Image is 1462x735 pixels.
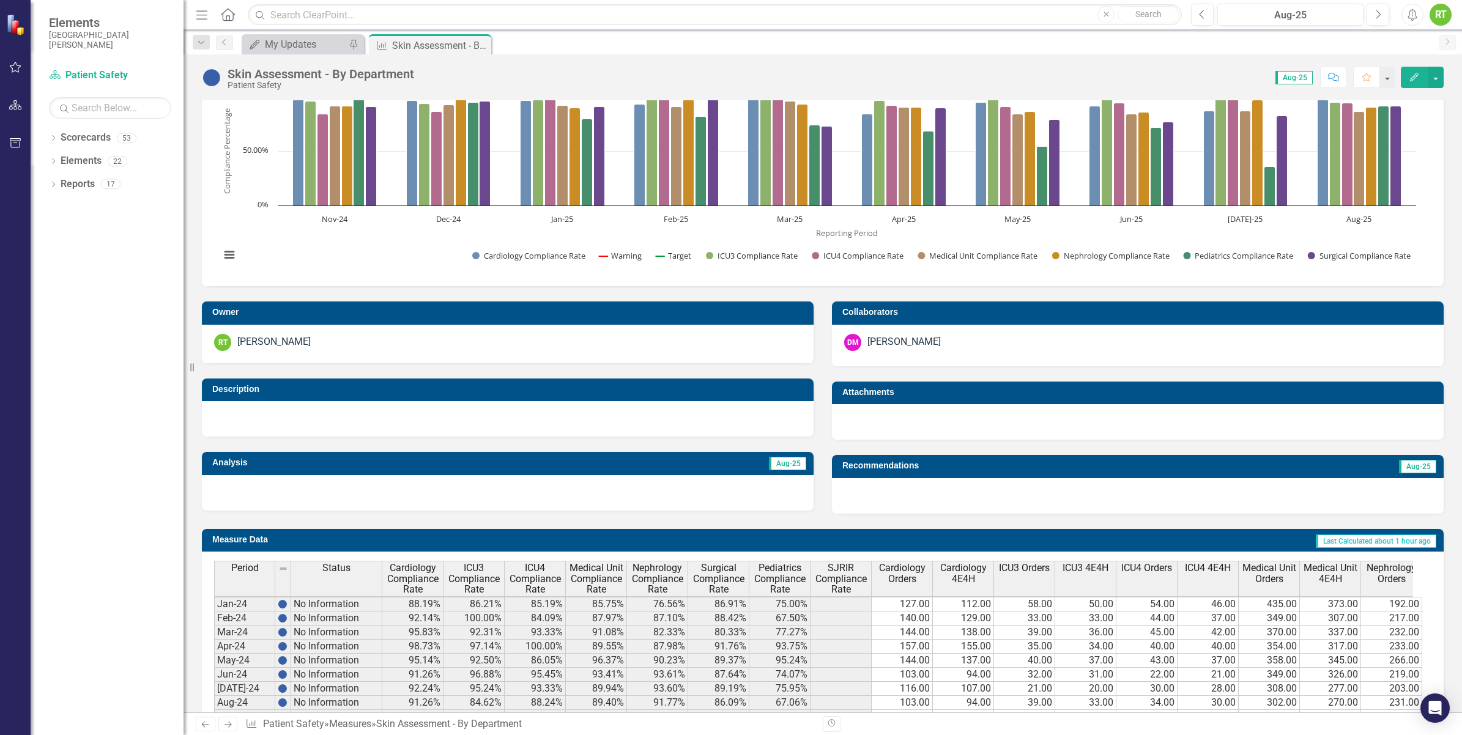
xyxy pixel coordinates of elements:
td: 37.00 [1178,654,1239,668]
div: 22 [108,156,127,166]
td: 129.00 [933,611,994,626]
path: May-25, 90.47619048. ICU4 Compliance Rate. [1000,107,1011,206]
img: BgCOk07PiH71IgAAAABJRU5ErkJggg== [278,613,288,623]
button: Show Pediatrics Compliance Rate [1183,250,1294,261]
td: 91.77% [627,696,688,710]
path: Aug-25, 90.22222222. Nephrology Compliance Rate. [1366,108,1377,206]
td: 87.10% [627,611,688,626]
td: No Information [291,654,382,668]
td: 270.00 [1300,696,1361,710]
td: 345.00 [1300,654,1361,668]
td: 89.03% [688,710,749,724]
a: Reports [61,177,95,191]
td: 82.81% [749,710,811,724]
td: 75.00% [749,597,811,611]
td: 74.07% [749,668,811,682]
button: Show Surgical Compliance Rate [1308,250,1412,261]
td: 435.00 [1239,597,1300,611]
td: 326.00 [1300,668,1361,682]
td: [DATE]-24 [214,682,275,696]
td: 82.33% [627,626,688,640]
td: 86.21% [443,597,505,611]
div: 53 [117,133,136,143]
td: 277.00 [1300,682,1361,696]
path: Jan-25, 89.88326848. Nephrology Compliance Rate. [570,108,581,206]
td: 92.44% [627,710,688,724]
div: Skin Assessment - By Department [392,38,488,53]
td: 95.24% [749,654,811,668]
td: 92.50% [443,654,505,668]
td: 87.98% [627,640,688,654]
td: 83.33% [505,710,566,724]
td: 96.37% [566,654,627,668]
path: Jan-25, 79.24528302. Pediatrics Compliance Rate. [582,119,593,206]
text: 50.00% [243,144,269,155]
path: Dec-24, 97.46835443. Nephrology Compliance Rate. [456,100,467,206]
svg: Interactive chart [214,90,1422,274]
td: 54.00 [1116,597,1178,611]
td: 75.95% [749,682,811,696]
path: Dec-24, 93.33333333. ICU3 Compliance Rate. [419,104,430,206]
g: Medical Unit Compliance Rate, series 6 of 9. Bar series with 10 bars. [330,102,1365,206]
td: 94.00 [933,696,994,710]
path: May-25, 100. ICU3 Compliance Rate. [988,97,999,206]
td: 349.00 [1239,611,1300,626]
path: Jun-25, 100. ICU3 Compliance Rate. [1102,97,1113,206]
td: 33.00 [1055,696,1116,710]
path: Dec-24, 92.39130435. Medical Unit Compliance Rate. [443,105,455,206]
text: Feb-25 [664,213,688,224]
path: Jul-25, 86.66666667. Cardiology Compliance Rate. [1204,111,1215,206]
td: 93.33% [505,682,566,696]
td: 34.00 [1116,696,1178,710]
path: Mar-25, 100. ICU4 Compliance Rate. [773,97,784,206]
span: Aug-25 [769,457,806,470]
path: Mar-25, 95.6043956. Medical Unit Compliance Rate. [785,102,796,206]
path: Jun-25, 85.44600939. Nephrology Compliance Rate. [1138,113,1149,206]
path: Aug-25, 86.15384615. Medical Unit Compliance Rate. [1354,112,1365,206]
path: Apr-25, 90.18404908. Medical Unit Compliance Rate. [899,108,910,206]
span: Aug-25 [1399,460,1436,473]
g: Pediatrics Compliance Rate, series 8 of 9. Bar series with 10 bars. [354,97,1389,206]
td: 34.00 [1055,640,1116,654]
img: BgCOk07PiH71IgAAAABJRU5ErkJggg== [278,670,288,679]
td: 50.00 [1055,597,1116,611]
td: 24.00 [994,710,1055,724]
button: RT [1430,4,1452,26]
td: 67.50% [749,611,811,626]
path: Dec-24, 94.73684211. Pediatrics Compliance Rate. [468,103,479,206]
path: Feb-25, 92.70833333. Cardiology Compliance Rate. [634,105,645,206]
td: 98.73% [382,640,443,654]
div: Chart. Highcharts interactive chart. [214,90,1431,274]
td: Jun-24 [214,668,275,682]
td: 115.00 [872,710,933,724]
img: 8DAGhfEEPCf229AAAAAElFTkSuQmCC [278,564,288,574]
g: Nephrology Compliance Rate, series 7 of 9. Bar series with 10 bars. [342,100,1377,206]
td: 39.00 [994,696,1055,710]
path: Jan-25, 90.83665339. Surgical Compliance Rate. [594,107,605,206]
a: Elements [61,154,102,168]
div: My Updates [265,37,346,52]
path: May-25, 78.91566265. Surgical Compliance Rate. [1049,120,1060,206]
g: ICU3 Compliance Rate, series 4 of 9. Bar series with 10 bars. [305,79,1341,206]
button: Show Cardiology Compliance Rate [472,250,586,261]
path: Nov-24, 95.65217391. ICU3 Compliance Rate. [305,102,316,206]
td: No Information [291,611,382,626]
td: 100.00% [505,640,566,654]
path: Jul-25, 82.58064516. Surgical Compliance Rate. [1277,116,1288,206]
td: Feb-24 [214,611,275,626]
td: 95.83% [382,626,443,640]
img: ClearPoint Strategy [6,13,28,35]
td: 302.00 [1239,696,1300,710]
img: BgCOk07PiH71IgAAAABJRU5ErkJggg== [278,641,288,651]
td: 358.00 [1239,654,1300,668]
path: Jul-25, 86.55737705. Medical Unit Compliance Rate. [1240,111,1251,206]
td: 86.09% [688,696,749,710]
img: BgCOk07PiH71IgAAAABJRU5ErkJggg== [278,599,288,609]
td: 137.00 [933,654,994,668]
button: Show ICU3 Compliance Rate [706,250,798,261]
td: 91.22% [566,710,627,724]
text: 0% [258,199,269,210]
path: Feb-25, 100. ICU3 Compliance Rate. [647,97,658,206]
img: BgCOk07PiH71IgAAAABJRU5ErkJggg== [278,684,288,693]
